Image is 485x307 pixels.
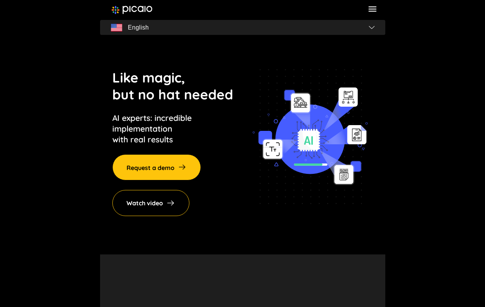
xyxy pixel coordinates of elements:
p: AI experts: incredible implementation with real results [112,112,247,145]
button: Watch video [112,190,189,216]
img: flag [111,24,122,31]
img: flag [369,26,375,29]
img: image [112,6,153,14]
img: arrow-right [166,198,175,208]
button: flagEnglishflag [100,20,385,35]
img: tec-tablet-img [253,69,368,204]
a: Request a demo [112,154,201,180]
img: arrow-right [178,162,187,172]
p: Like magic, but no hat needed [112,69,247,103]
span: English [128,22,149,33]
